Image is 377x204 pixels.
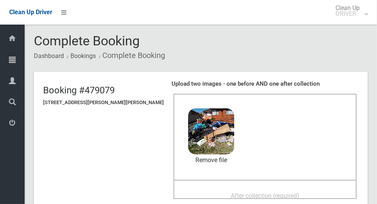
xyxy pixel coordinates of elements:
[97,48,165,63] li: Complete Booking
[9,8,52,16] span: Clean Up Driver
[188,154,234,166] a: Remove file
[9,7,52,18] a: Clean Up Driver
[34,52,64,60] a: Dashboard
[70,52,96,60] a: Bookings
[43,100,164,105] h5: [STREET_ADDRESS][PERSON_NAME][PERSON_NAME]
[43,85,164,95] h2: Booking #479079
[34,33,140,48] span: Complete Booking
[231,192,299,199] span: After collection (required)
[332,5,367,17] span: Clean Up
[335,11,360,17] small: DRIVER
[172,81,359,87] h4: Upload two images - one before AND one after collection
